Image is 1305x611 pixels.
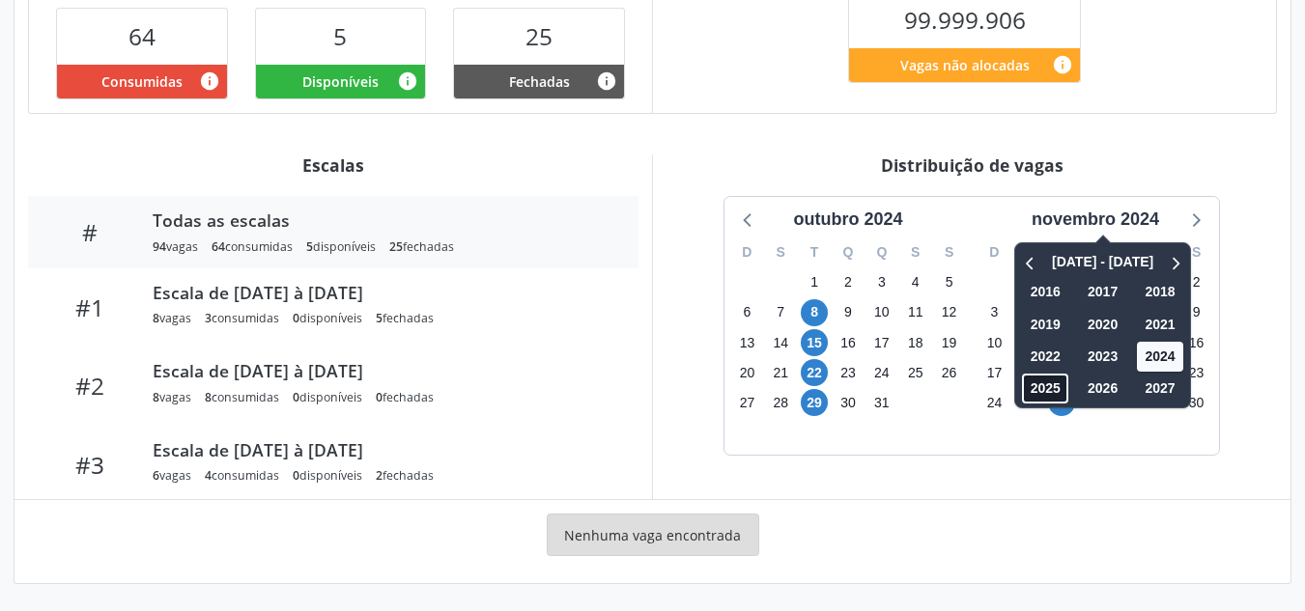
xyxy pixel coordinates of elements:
span: quinta-feira, 3 de outubro de 2024 [868,269,895,296]
i: Vagas alocadas e sem marcações associadas [397,70,418,92]
span: 6 [153,467,159,484]
span: domingo, 13 de outubro de 2024 [733,329,760,356]
span: 0 [293,389,299,405]
span: terça-feira, 8 de outubro de 2024 [801,299,828,326]
span: 2016 [1022,277,1068,307]
span: terça-feira, 29 de outubro de 2024 [801,389,828,416]
span: domingo, 20 de outubro de 2024 [733,359,760,386]
div: #2 [42,372,139,400]
span: quinta-feira, 17 de outubro de 2024 [868,329,895,356]
span: quinta-feira, 24 de outubro de 2024 [868,359,895,386]
div: consumidas [205,467,279,484]
div: T [798,237,832,267]
span: terça-feira, 22 de outubro de 2024 [801,359,828,386]
span: sábado, 26 de outubro de 2024 [936,359,963,386]
span: domingo, 17 de novembro de 2024 [980,359,1007,386]
span: 2023 [1080,342,1126,372]
div: Escala de [DATE] à [DATE] [153,360,611,381]
span: 2 [376,467,383,484]
div: consumidas [205,310,279,326]
div: # [42,218,139,246]
span: 2021 [1137,310,1183,340]
div: S [932,237,966,267]
div: vagas [153,310,191,326]
span: quarta-feira, 9 de outubro de 2024 [835,299,862,326]
span: 8 [153,389,159,405]
span: terça-feira, 1 de outubro de 2024 [801,269,828,296]
span: terça-feira, 15 de outubro de 2024 [801,329,828,356]
span: 94 [153,238,166,255]
i: Quantidade de vagas restantes do teto de vagas [1052,54,1073,75]
div: fechadas [376,467,434,484]
span: 64 [128,20,156,52]
span: 25 [525,20,553,52]
span: sábado, 9 de novembro de 2024 [1183,299,1210,326]
span: segunda-feira, 21 de outubro de 2024 [767,359,794,386]
div: vagas [153,389,191,405]
span: Fechadas [509,71,570,92]
span: 2025 [1022,374,1068,403]
span: 2019 [1022,310,1068,340]
span: sábado, 19 de outubro de 2024 [936,329,963,356]
span: sábado, 23 de novembro de 2024 [1183,359,1210,386]
div: D [978,237,1011,267]
span: 8 [153,310,159,326]
div: S [764,237,798,267]
span: quinta-feira, 31 de outubro de 2024 [868,389,895,416]
span: 64 [212,238,225,255]
div: S [1179,237,1213,267]
span: 5 [333,20,347,52]
span: 2027 [1137,374,1183,403]
span: 3 [205,310,212,326]
div: fechadas [376,389,434,405]
span: 5 [376,310,383,326]
div: fechadas [389,238,454,255]
span: 25 [389,238,403,255]
div: consumidas [205,389,279,405]
div: Distribuição de vagas [667,154,1277,176]
div: disponíveis [293,467,362,484]
span: domingo, 3 de novembro de 2024 [980,299,1007,326]
div: Todas as escalas [153,209,611,231]
span: sábado, 2 de novembro de 2024 [1183,269,1210,296]
span: 8 [205,389,212,405]
span: 2022 [1022,342,1068,372]
div: Escala de [DATE] à [DATE] [153,439,611,460]
span: Disponíveis [302,71,379,92]
div: #1 [42,293,139,321]
span: 5 [306,238,313,255]
div: disponíveis [306,238,376,255]
span: quarta-feira, 23 de outubro de 2024 [835,359,862,386]
span: 2020 [1080,310,1126,340]
div: disponíveis [293,310,362,326]
span: 0 [376,389,383,405]
div: vagas [153,467,191,484]
div: fechadas [376,310,434,326]
span: quinta-feira, 10 de outubro de 2024 [868,299,895,326]
div: #3 [42,451,139,479]
span: sexta-feira, 25 de outubro de 2024 [902,359,929,386]
span: 0 [293,467,299,484]
div: outubro 2024 [785,207,910,233]
span: domingo, 10 de novembro de 2024 [980,329,1007,356]
span: segunda-feira, 7 de outubro de 2024 [767,299,794,326]
div: novembro 2024 [1024,207,1167,233]
span: domingo, 24 de novembro de 2024 [980,389,1007,416]
i: Vagas alocadas que possuem marcações associadas [199,70,220,92]
div: Q [832,237,865,267]
div: Q [865,237,898,267]
span: sábado, 16 de novembro de 2024 [1183,329,1210,356]
span: segunda-feira, 14 de outubro de 2024 [767,329,794,356]
span: 2017 [1080,277,1126,307]
div: disponíveis [293,389,362,405]
div: Nenhuma vaga encontrada [547,514,759,556]
div: vagas [153,238,198,255]
span: sábado, 30 de novembro de 2024 [1183,389,1210,416]
span: 99.999.906 [904,4,1026,36]
div: Escalas [28,154,638,176]
span: sábado, 12 de outubro de 2024 [936,299,963,326]
span: quarta-feira, 30 de outubro de 2024 [835,389,862,416]
span: Consumidas [101,71,183,92]
i: Vagas alocadas e sem marcações associadas que tiveram sua disponibilidade fechada [596,70,617,92]
span: sexta-feira, 4 de outubro de 2024 [902,269,929,296]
